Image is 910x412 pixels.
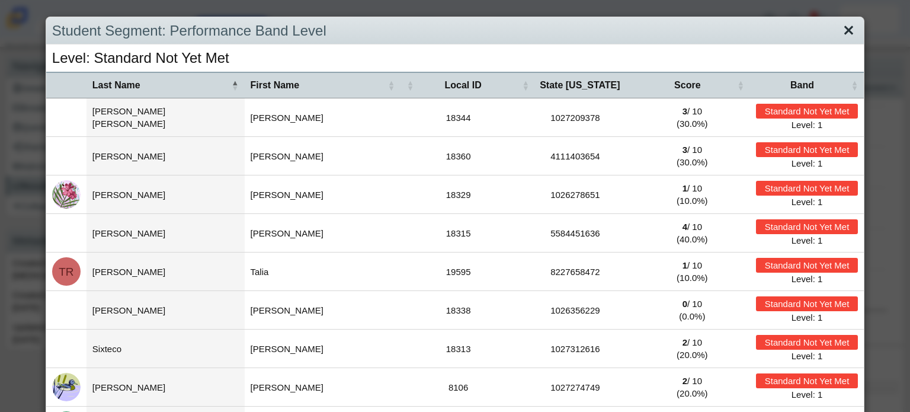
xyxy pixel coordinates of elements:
[52,373,81,401] img: alicia.valdivia.HxaFwt
[750,214,864,253] td: Level: 1
[750,291,864,330] td: Level: 1
[516,214,635,253] td: 5584451636
[86,175,245,214] td: [PERSON_NAME]
[400,137,516,175] td: 18360
[635,253,750,291] td: / 10 (10.0%)
[516,330,635,368] td: 1027312616
[756,104,858,119] div: Standard Not Yet Met
[756,219,858,234] div: Standard Not Yet Met
[756,335,858,350] div: Standard Not Yet Met
[387,79,395,91] span: First Name : Activate to sort
[52,219,81,247] img: kevin.quintanaugal.WV8O5P
[245,253,401,291] td: Talia
[86,253,245,291] td: [PERSON_NAME]
[245,330,401,368] td: [PERSON_NAME]
[245,137,401,175] td: [PERSON_NAME]
[635,137,750,175] td: / 10 (30.0%)
[52,103,81,132] img: edgar.mongeromojr.uGZohD
[52,296,81,324] img: isabella.sanchez.zk40GW
[635,175,750,214] td: / 10 (10.0%)
[839,21,858,41] a: Close
[516,253,635,291] td: 8227658472
[756,258,858,273] div: Standard Not Yet Met
[245,175,401,214] td: [PERSON_NAME]
[245,291,401,330] td: [PERSON_NAME]
[400,214,516,253] td: 18315
[682,376,687,386] b: 2
[756,79,848,92] span: Band
[640,79,735,92] span: Score
[400,368,516,407] td: 8106
[682,145,687,155] b: 3
[756,142,858,157] div: Standard Not Yet Met
[682,183,687,193] b: 1
[516,137,635,175] td: 4111403654
[59,266,73,277] span: TR
[756,296,858,311] div: Standard Not Yet Met
[245,368,401,407] td: [PERSON_NAME]
[851,79,858,91] span: Band : Activate to sort
[86,291,245,330] td: [PERSON_NAME]
[682,106,687,116] b: 3
[516,175,635,214] td: 1026278651
[750,368,864,407] td: Level: 1
[635,368,750,407] td: / 10 (20.0%)
[400,98,516,137] td: 18344
[400,291,516,330] td: 18338
[516,291,635,330] td: 1026356229
[682,260,687,270] b: 1
[750,98,864,137] td: Level: 1
[406,79,414,91] span: Local ID : Activate to sort
[682,222,687,232] b: 4
[86,368,245,407] td: [PERSON_NAME]
[52,48,229,68] h1: Level: Standard Not Yet Met
[245,214,401,253] td: [PERSON_NAME]
[635,98,750,137] td: / 10 (30.0%)
[635,330,750,368] td: / 10 (20.0%)
[756,373,858,388] div: Standard Not Yet Met
[86,98,245,137] td: [PERSON_NAME] [PERSON_NAME]
[400,175,516,214] td: 18329
[531,79,629,92] span: State [US_STATE]
[52,334,81,363] img: edwin.sixteco.2qPxYv
[46,17,864,45] div: Student Segment: Performance Band Level
[750,330,864,368] td: Level: 1
[245,98,401,137] td: [PERSON_NAME]
[86,137,245,175] td: [PERSON_NAME]
[750,253,864,291] td: Level: 1
[522,79,529,91] span: State ID : Activate to sort
[416,79,510,92] span: Local ID
[750,137,864,175] td: Level: 1
[635,291,750,330] td: / 10 (0.0%)
[86,330,245,368] td: Sixteco
[400,253,516,291] td: 19595
[682,299,687,309] b: 0
[750,175,864,214] td: Level: 1
[682,337,687,347] b: 2
[92,79,229,92] span: Last Name
[232,79,239,91] span: Last Name : Activate to invert sorting
[251,79,386,92] span: First Name
[635,214,750,253] td: / 10 (40.0%)
[516,98,635,137] td: 1027209378
[86,214,245,253] td: [PERSON_NAME]
[52,180,81,209] img: lilia.perry.gu2Oca
[756,181,858,196] div: Standard Not Yet Met
[737,79,744,91] span: Score : Activate to sort
[400,330,516,368] td: 18313
[516,368,635,407] td: 1027274749
[52,142,81,170] img: brandon.olalde.R2FOvf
